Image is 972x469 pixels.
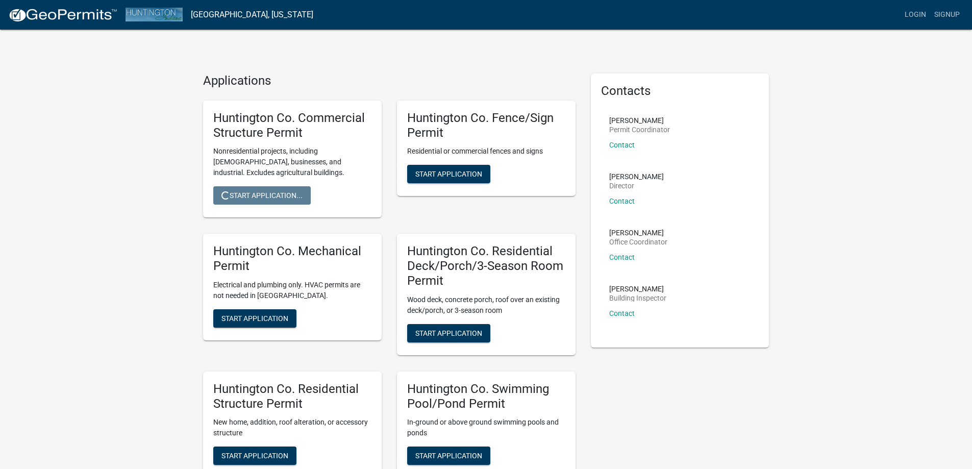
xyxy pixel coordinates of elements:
[407,244,565,288] h5: Huntington Co. Residential Deck/Porch/3-Season Room Permit
[407,146,565,157] p: Residential or commercial fences and signs
[609,238,667,245] p: Office Coordinator
[221,452,288,460] span: Start Application
[213,447,296,465] button: Start Application
[601,84,759,98] h5: Contacts
[609,309,635,317] a: Contact
[407,417,565,438] p: In-ground or above ground swimming pools and ponds
[213,111,371,140] h5: Huntington Co. Commercial Structure Permit
[609,126,670,133] p: Permit Coordinator
[213,417,371,438] p: New home, addition, roof alteration, or accessory structure
[213,309,296,328] button: Start Application
[213,244,371,274] h5: Huntington Co. Mechanical Permit
[213,382,371,411] h5: Huntington Co. Residential Structure Permit
[609,294,666,302] p: Building Inspector
[221,191,303,200] span: Start Application...
[609,285,666,292] p: [PERSON_NAME]
[609,197,635,205] a: Contact
[213,146,371,178] p: Nonresidential projects, including [DEMOGRAPHIC_DATA], businesses, and industrial. Excludes agric...
[609,141,635,149] a: Contact
[609,253,635,261] a: Contact
[415,170,482,178] span: Start Application
[213,186,311,205] button: Start Application...
[407,324,490,342] button: Start Application
[126,8,183,21] img: Huntington County, Indiana
[609,182,664,189] p: Director
[609,229,667,236] p: [PERSON_NAME]
[407,294,565,316] p: Wood deck, concrete porch, roof over an existing deck/porch, or 3-season room
[203,73,576,88] h4: Applications
[407,382,565,411] h5: Huntington Co. Swimming Pool/Pond Permit
[213,280,371,301] p: Electrical and plumbing only. HVAC permits are not needed in [GEOGRAPHIC_DATA].
[407,447,490,465] button: Start Application
[407,165,490,183] button: Start Application
[609,117,670,124] p: [PERSON_NAME]
[191,6,313,23] a: [GEOGRAPHIC_DATA], [US_STATE]
[415,329,482,337] span: Start Application
[407,111,565,140] h5: Huntington Co. Fence/Sign Permit
[609,173,664,180] p: [PERSON_NAME]
[930,5,964,24] a: Signup
[415,452,482,460] span: Start Application
[901,5,930,24] a: Login
[221,314,288,322] span: Start Application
